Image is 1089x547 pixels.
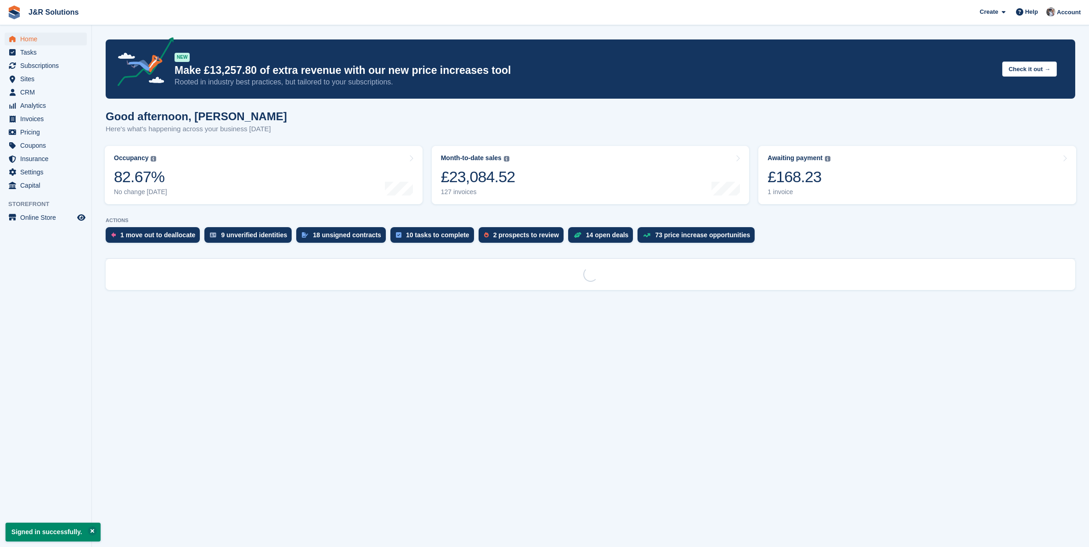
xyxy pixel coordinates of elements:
div: 10 tasks to complete [406,231,469,239]
a: menu [5,126,87,139]
img: icon-info-grey-7440780725fd019a000dd9b08b2336e03edf1995a4989e88bcd33f0948082b44.svg [151,156,156,162]
a: menu [5,152,87,165]
img: Steve Revell [1046,7,1055,17]
div: Awaiting payment [767,154,823,162]
a: Occupancy 82.67% No change [DATE] [105,146,423,204]
div: £23,084.52 [441,167,515,186]
a: menu [5,139,87,152]
a: 9 unverified identities [204,227,296,247]
span: Settings [20,166,75,179]
p: Make £13,257.80 of extra revenue with our new price increases tool [175,64,995,77]
a: menu [5,166,87,179]
img: price-adjustments-announcement-icon-8257ccfd72463d97f412b2fc003d46551f7dbcb40ab6d574587a9cd5c0d94... [110,37,174,89]
div: 73 price increase opportunities [655,231,750,239]
div: 1 invoice [767,188,830,196]
span: Account [1057,8,1081,17]
div: NEW [175,53,190,62]
p: ACTIONS [106,218,1075,223]
span: Storefront [8,200,91,209]
a: menu [5,73,87,85]
span: Capital [20,179,75,192]
a: Awaiting payment £168.23 1 invoice [758,146,1076,204]
a: menu [5,99,87,112]
a: menu [5,179,87,192]
div: 18 unsigned contracts [313,231,381,239]
div: 2 prospects to review [493,231,559,239]
div: 9 unverified identities [221,231,287,239]
span: Analytics [20,99,75,112]
img: stora-icon-8386f47178a22dfd0bd8f6a31ec36ba5ce8667c1dd55bd0f319d3a0aa187defe.svg [7,6,21,19]
img: move_outs_to_deallocate_icon-f764333ba52eb49d3ac5e1228854f67142a1ed5810a6f6cc68b1a99e826820c5.svg [111,232,116,238]
span: Online Store [20,211,75,224]
a: 1 move out to deallocate [106,227,204,247]
h1: Good afternoon, [PERSON_NAME] [106,110,287,123]
span: Invoices [20,112,75,125]
a: J&R Solutions [25,5,82,20]
div: Month-to-date sales [441,154,502,162]
div: 1 move out to deallocate [120,231,195,239]
span: Sites [20,73,75,85]
span: Subscriptions [20,59,75,72]
a: 2 prospects to review [479,227,568,247]
span: Tasks [20,46,75,59]
button: Check it out → [1002,61,1057,77]
a: 14 open deals [568,227,638,247]
span: CRM [20,86,75,99]
div: £168.23 [767,167,830,186]
span: Pricing [20,126,75,139]
span: Help [1025,7,1038,17]
img: price_increase_opportunities-93ffe204e8149a01c8c9dc8f82e8f89637d9d84a8eef4429ea346261dce0b2c0.svg [643,233,650,237]
a: menu [5,46,87,59]
img: icon-info-grey-7440780725fd019a000dd9b08b2336e03edf1995a4989e88bcd33f0948082b44.svg [825,156,830,162]
a: 18 unsigned contracts [296,227,390,247]
div: 82.67% [114,167,167,186]
span: Create [980,7,998,17]
p: Rooted in industry best practices, but tailored to your subscriptions. [175,77,995,87]
a: Month-to-date sales £23,084.52 127 invoices [432,146,750,204]
a: menu [5,211,87,224]
img: contract_signature_icon-13c848040528278c33f63329250d36e43548de30e8caae1d1a13099fd9432cc5.svg [302,232,308,238]
a: Preview store [76,212,87,223]
img: deal-1b604bf984904fb50ccaf53a9ad4b4a5d6e5aea283cecdc64d6e3604feb123c2.svg [574,232,581,238]
img: icon-info-grey-7440780725fd019a000dd9b08b2336e03edf1995a4989e88bcd33f0948082b44.svg [504,156,509,162]
img: prospect-51fa495bee0391a8d652442698ab0144808aea92771e9ea1ae160a38d050c398.svg [484,232,489,238]
a: menu [5,112,87,125]
span: Coupons [20,139,75,152]
div: No change [DATE] [114,188,167,196]
a: 10 tasks to complete [390,227,479,247]
a: menu [5,59,87,72]
div: Occupancy [114,154,148,162]
p: Signed in successfully. [6,523,101,541]
a: menu [5,33,87,45]
span: Insurance [20,152,75,165]
a: menu [5,86,87,99]
span: Home [20,33,75,45]
div: 127 invoices [441,188,515,196]
img: verify_identity-adf6edd0f0f0b5bbfe63781bf79b02c33cf7c696d77639b501bdc392416b5a36.svg [210,232,216,238]
div: 14 open deals [586,231,629,239]
a: 73 price increase opportunities [638,227,759,247]
img: task-75834270c22a3079a89374b754ae025e5fb1db73e45f91037f5363f120a921f8.svg [396,232,401,238]
p: Here's what's happening across your business [DATE] [106,124,287,134]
